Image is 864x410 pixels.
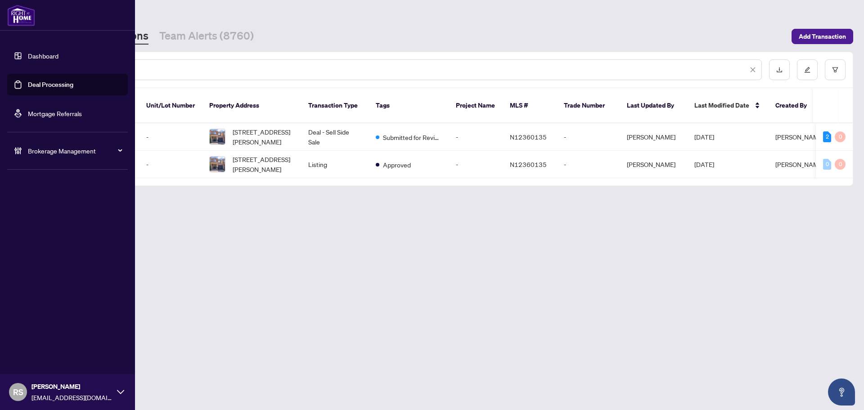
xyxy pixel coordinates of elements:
[694,160,714,168] span: [DATE]
[449,151,503,178] td: -
[694,100,749,110] span: Last Modified Date
[825,59,846,80] button: filter
[775,133,824,141] span: [PERSON_NAME]
[31,382,112,392] span: [PERSON_NAME]
[13,386,23,398] span: RS
[301,151,369,178] td: Listing
[139,151,202,178] td: -
[210,129,225,144] img: thumbnail-img
[768,88,822,123] th: Created By
[776,67,783,73] span: download
[510,133,547,141] span: N12360135
[835,131,846,142] div: 0
[694,133,714,141] span: [DATE]
[823,159,831,170] div: 0
[620,123,687,151] td: [PERSON_NAME]
[28,109,82,117] a: Mortgage Referrals
[28,52,58,60] a: Dashboard
[804,67,810,73] span: edit
[557,123,620,151] td: -
[503,88,557,123] th: MLS #
[449,123,503,151] td: -
[557,88,620,123] th: Trade Number
[769,59,790,80] button: download
[28,81,73,89] a: Deal Processing
[139,88,202,123] th: Unit/Lot Number
[159,28,254,45] a: Team Alerts (8760)
[383,132,441,142] span: Submitted for Review
[797,59,818,80] button: edit
[687,88,768,123] th: Last Modified Date
[233,154,294,174] span: [STREET_ADDRESS][PERSON_NAME]
[620,88,687,123] th: Last Updated By
[202,88,301,123] th: Property Address
[557,151,620,178] td: -
[620,151,687,178] td: [PERSON_NAME]
[7,5,35,26] img: logo
[750,67,756,73] span: close
[792,29,853,44] button: Add Transaction
[835,159,846,170] div: 0
[383,160,411,170] span: Approved
[28,146,121,156] span: Brokerage Management
[301,123,369,151] td: Deal - Sell Side Sale
[510,160,547,168] span: N12360135
[301,88,369,123] th: Transaction Type
[823,131,831,142] div: 2
[799,29,846,44] span: Add Transaction
[139,123,202,151] td: -
[832,67,838,73] span: filter
[775,160,824,168] span: [PERSON_NAME]
[828,378,855,405] button: Open asap
[449,88,503,123] th: Project Name
[210,157,225,172] img: thumbnail-img
[369,88,449,123] th: Tags
[31,392,112,402] span: [EMAIL_ADDRESS][DOMAIN_NAME]
[233,127,294,147] span: [STREET_ADDRESS][PERSON_NAME]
